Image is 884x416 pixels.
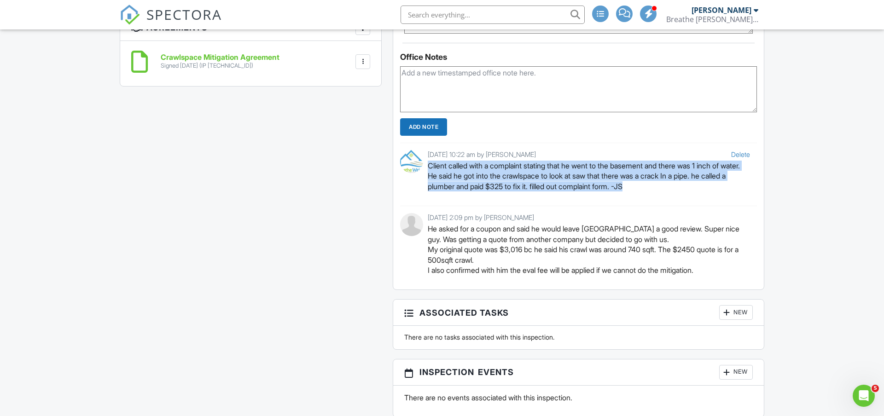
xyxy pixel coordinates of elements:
p: Client called with a complaint stating that he went to the basement and there was 1 inch of water... [428,161,750,191]
input: Add Note [400,118,447,136]
div: New [719,305,753,320]
span: by [477,150,484,158]
div: Breathe Wright Radon [666,15,758,24]
img: bw_logo.jpeg [400,150,423,173]
span: Events [478,366,514,378]
div: [PERSON_NAME] [692,6,751,15]
div: There are no tasks associated with this inspection. [399,333,758,342]
p: He asked for a coupon and said he would leave [GEOGRAPHIC_DATA] a good review. Super nice guy. Wa... [428,224,750,275]
iframe: Intercom live chat [853,385,875,407]
span: 5 [872,385,879,392]
span: Associated Tasks [419,306,509,319]
a: Delete [731,150,750,158]
div: Office Notes [400,52,757,62]
span: [PERSON_NAME] [486,150,536,158]
div: Signed [DATE] (IP [TECHNICAL_ID]) [161,62,279,69]
img: The Best Home Inspection Software - Spectora [120,5,140,25]
div: New [719,365,753,380]
img: default-user-f0147aede5fd5fa78ca7ade42f37bd4542148d508eef1c3d3ea960f66861d68b.jpg [400,213,423,236]
a: Crawlspace Mitigation Agreement Signed [DATE] (IP [TECHNICAL_ID]) [161,53,279,69]
span: Inspection [419,366,474,378]
input: Search everything... [401,6,585,24]
span: [DATE] 10:22 am [428,150,475,158]
p: There are no events associated with this inspection. [404,393,753,403]
span: [PERSON_NAME] [484,214,534,221]
h6: Crawlspace Mitigation Agreement [161,53,279,62]
span: SPECTORA [146,5,222,24]
a: SPECTORA [120,12,222,32]
span: [DATE] 2:09 pm [428,214,473,221]
span: by [475,214,482,221]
